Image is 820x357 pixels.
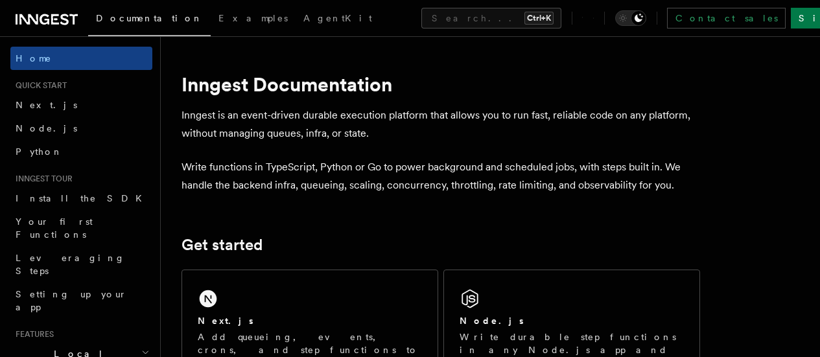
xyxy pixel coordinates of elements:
p: Write functions in TypeScript, Python or Go to power background and scheduled jobs, with steps bu... [182,158,700,194]
a: Home [10,47,152,70]
span: Next.js [16,100,77,110]
a: Your first Functions [10,210,152,246]
span: Python [16,146,63,157]
span: Setting up your app [16,289,127,312]
a: Leveraging Steps [10,246,152,282]
button: Search...Ctrl+K [421,8,561,29]
p: Inngest is an event-driven durable execution platform that allows you to run fast, reliable code ... [182,106,700,143]
span: Home [16,52,52,65]
h2: Node.js [460,314,524,327]
kbd: Ctrl+K [524,12,554,25]
a: Get started [182,236,263,254]
a: Next.js [10,93,152,117]
a: Documentation [88,4,211,36]
span: Quick start [10,80,67,91]
a: Install the SDK [10,187,152,210]
button: Toggle dark mode [615,10,646,26]
span: Your first Functions [16,216,93,240]
a: Node.js [10,117,152,140]
span: Install the SDK [16,193,150,203]
a: AgentKit [296,4,380,35]
span: Inngest tour [10,174,73,184]
span: Node.js [16,123,77,133]
span: Features [10,329,54,340]
span: AgentKit [303,13,372,23]
a: Examples [211,4,296,35]
a: Python [10,140,152,163]
a: Setting up your app [10,282,152,319]
h2: Next.js [198,314,253,327]
h1: Inngest Documentation [182,73,700,96]
span: Documentation [96,13,203,23]
span: Examples [218,13,288,23]
span: Leveraging Steps [16,253,125,276]
a: Contact sales [667,8,786,29]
